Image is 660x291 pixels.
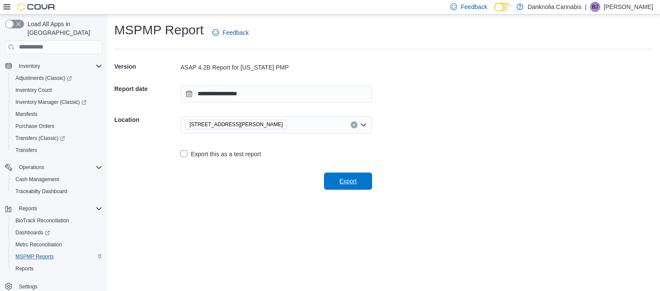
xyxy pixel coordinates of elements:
a: Inventory Count [12,85,55,95]
a: Feedback [209,24,252,41]
span: Inventory [15,61,102,71]
span: Dashboards [12,227,102,238]
a: Transfers (Classic) [12,133,68,143]
span: Settings [19,283,37,290]
span: 1335 Ellis Avenue [186,120,287,129]
button: Reports [15,203,40,214]
span: Inventory Manager (Classic) [15,99,86,106]
label: Export this as a test report [180,149,261,159]
button: Operations [15,162,48,173]
span: Feedback [223,28,249,37]
h1: MSPMP Report [114,21,204,39]
span: Reports [19,205,37,212]
span: Operations [19,164,44,171]
button: Clear input [351,121,357,128]
span: Operations [15,162,102,173]
a: Metrc Reconciliation [12,239,65,250]
span: MSPMP Reports [12,252,102,262]
h5: Report date [114,80,179,97]
button: Cash Management [9,173,106,185]
span: Load All Apps in [GEOGRAPHIC_DATA] [24,20,102,37]
a: Manifests [12,109,41,119]
span: Reports [15,265,34,272]
img: Cova [17,3,56,11]
button: Reports [2,203,106,215]
button: Purchase Orders [9,120,106,132]
a: Transfers [12,145,40,155]
p: Danknolia Cannabis [528,2,581,12]
span: Export [339,177,357,185]
a: Traceabilty Dashboard [12,186,70,197]
span: Adjustments (Classic) [15,75,72,82]
a: Inventory Manager (Classic) [12,97,90,107]
button: Open list of options [360,121,367,128]
span: Reports [15,203,102,214]
button: Reports [9,263,106,275]
span: Inventory Count [12,85,102,95]
a: Cash Management [12,174,62,185]
span: Inventory [19,63,40,70]
span: Reports [12,264,102,274]
span: Metrc Reconciliation [15,241,62,248]
button: Inventory [2,60,106,72]
button: Operations [2,161,106,173]
span: Purchase Orders [15,123,55,130]
span: MSPMP Reports [15,253,54,260]
input: Accessible screen reader label [290,120,291,130]
a: Adjustments (Classic) [9,72,106,84]
span: Transfers [12,145,102,155]
h5: Version [114,58,179,75]
a: Adjustments (Classic) [12,73,75,83]
span: Cash Management [12,174,102,185]
a: Transfers (Classic) [9,132,106,144]
a: Reports [12,264,37,274]
button: Manifests [9,108,106,120]
span: Transfers (Classic) [15,135,65,142]
input: Dark Mode [494,3,512,12]
button: Metrc Reconciliation [9,239,106,251]
a: MSPMP Reports [12,252,57,262]
div: ASAP 4.2B Report for [US_STATE] PMP [180,63,372,72]
span: BioTrack Reconciliation [12,215,102,226]
span: Cash Management [15,176,59,183]
span: Transfers (Classic) [12,133,102,143]
button: Export [324,173,372,190]
h5: Location [114,111,179,128]
button: BioTrack Reconciliation [9,215,106,227]
a: Inventory Manager (Classic) [9,96,106,108]
a: Dashboards [12,227,53,238]
span: Inventory Manager (Classic) [12,97,102,107]
span: Dashboards [15,229,50,236]
a: BioTrack Reconciliation [12,215,73,226]
span: [STREET_ADDRESS][PERSON_NAME] [189,120,283,129]
button: Transfers [9,144,106,156]
span: Inventory Count [15,87,52,94]
span: Transfers [15,147,37,154]
span: Adjustments (Classic) [12,73,102,83]
span: BJ [592,2,598,12]
button: Inventory Count [9,84,106,96]
span: Manifests [15,111,37,118]
span: Purchase Orders [12,121,102,131]
p: [PERSON_NAME] [604,2,653,12]
button: Traceabilty Dashboard [9,185,106,197]
button: Inventory [15,61,43,71]
button: MSPMP Reports [9,251,106,263]
p: | [585,2,587,12]
span: Metrc Reconciliation [12,239,102,250]
span: Feedback [461,3,487,11]
div: Barbara Jobat [590,2,600,12]
input: Press the down key to open a popover containing a calendar. [180,85,372,103]
a: Purchase Orders [12,121,58,131]
span: Traceabilty Dashboard [12,186,102,197]
a: Dashboards [9,227,106,239]
span: Traceabilty Dashboard [15,188,67,195]
span: Manifests [12,109,102,119]
span: BioTrack Reconciliation [15,217,69,224]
